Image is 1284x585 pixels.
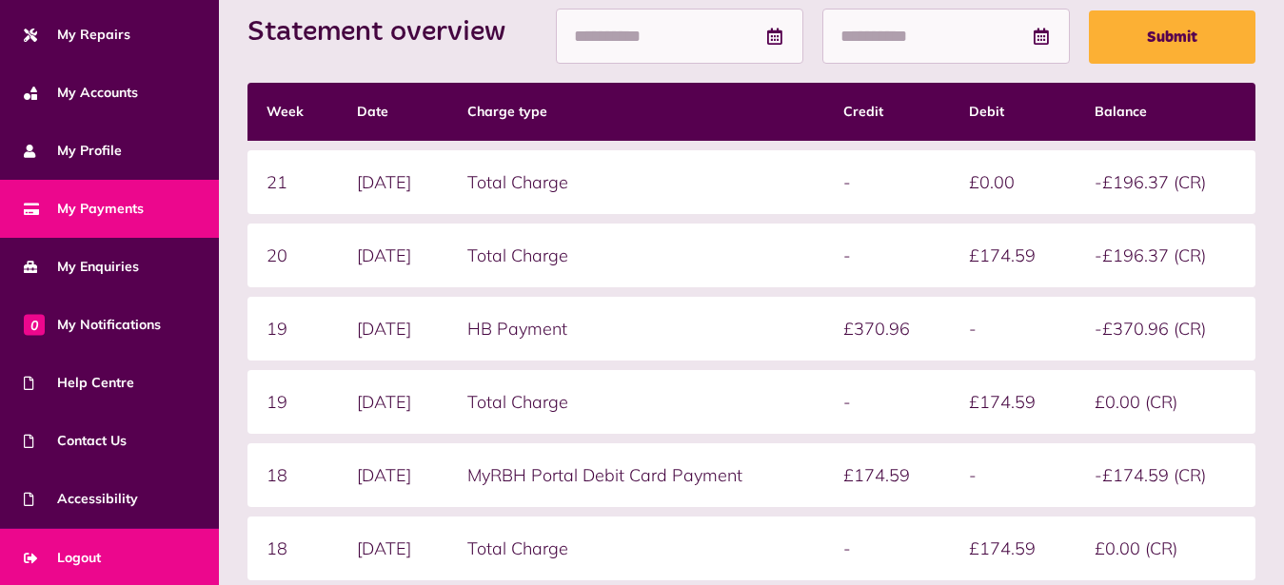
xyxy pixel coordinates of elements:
[824,370,950,434] td: -
[247,224,338,287] td: 20
[1076,443,1255,507] td: -£174.59 (CR)
[1076,83,1255,141] th: Balance
[24,315,161,335] span: My Notifications
[338,370,448,434] td: [DATE]
[338,443,448,507] td: [DATE]
[1076,370,1255,434] td: £0.00 (CR)
[24,431,127,451] span: Contact Us
[247,370,338,434] td: 19
[24,141,122,161] span: My Profile
[824,224,950,287] td: -
[950,443,1076,507] td: -
[448,297,824,361] td: HB Payment
[247,443,338,507] td: 18
[24,314,45,335] span: 0
[950,150,1076,214] td: £0.00
[247,15,524,49] h2: Statement overview
[448,517,824,580] td: Total Charge
[950,224,1076,287] td: £174.59
[338,150,448,214] td: [DATE]
[448,83,824,141] th: Charge type
[448,224,824,287] td: Total Charge
[24,373,134,393] span: Help Centre
[824,517,950,580] td: -
[24,25,130,45] span: My Repairs
[247,83,338,141] th: Week
[448,150,824,214] td: Total Charge
[24,83,138,103] span: My Accounts
[24,199,144,219] span: My Payments
[1076,517,1255,580] td: £0.00 (CR)
[824,150,950,214] td: -
[448,443,824,507] td: MyRBH Portal Debit Card Payment
[950,517,1076,580] td: £174.59
[950,297,1076,361] td: -
[1076,224,1255,287] td: -£196.37 (CR)
[24,257,139,277] span: My Enquiries
[24,489,138,509] span: Accessibility
[1089,10,1255,64] button: Submit
[824,297,950,361] td: £370.96
[24,548,101,568] span: Logout
[1076,297,1255,361] td: -£370.96 (CR)
[247,297,338,361] td: 19
[1076,150,1255,214] td: -£196.37 (CR)
[338,297,448,361] td: [DATE]
[950,370,1076,434] td: £174.59
[338,224,448,287] td: [DATE]
[247,150,338,214] td: 21
[338,83,448,141] th: Date
[824,443,950,507] td: £174.59
[950,83,1076,141] th: Debit
[247,517,338,580] td: 18
[824,83,950,141] th: Credit
[448,370,824,434] td: Total Charge
[338,517,448,580] td: [DATE]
